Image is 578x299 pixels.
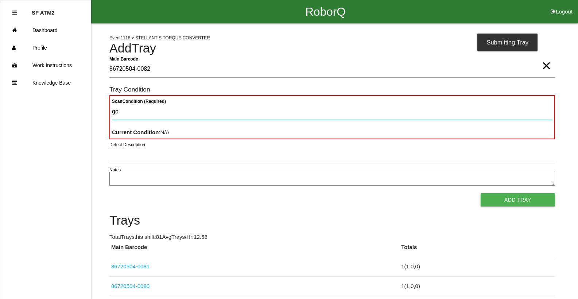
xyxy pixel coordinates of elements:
span: Clear Input [542,51,551,66]
div: Close [12,4,17,22]
div: Submitting Tray [477,34,538,51]
label: Defect Description [109,141,145,148]
h4: Add Tray [109,42,555,55]
td: 1 ( 1 , 0 , 0 ) [399,276,555,296]
button: Add Tray [481,193,555,206]
b: Main Barcode [109,56,138,61]
a: Knowledge Base [0,74,91,92]
th: Totals [399,243,555,257]
p: SF ATM2 [32,4,55,16]
a: 86720504-0080 [111,283,150,289]
b: Current Condition [112,129,159,135]
a: 86720504-0081 [111,263,150,269]
span: : N/A [112,129,170,135]
input: Required [109,61,555,78]
p: Total Trays this shift: 81 Avg Trays /Hr: 12.58 [109,233,555,241]
span: Event 1118 > STELLANTIS TORQUE CONVERTER [109,35,210,40]
label: Notes [109,167,121,173]
h6: Tray Condition [109,86,555,93]
a: Dashboard [0,22,91,39]
a: Profile [0,39,91,57]
th: Main Barcode [109,243,399,257]
td: 1 ( 1 , 0 , 0 ) [399,257,555,277]
a: Work Instructions [0,57,91,74]
b: Scan Condition (Required) [112,99,166,104]
h4: Trays [109,214,555,228]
